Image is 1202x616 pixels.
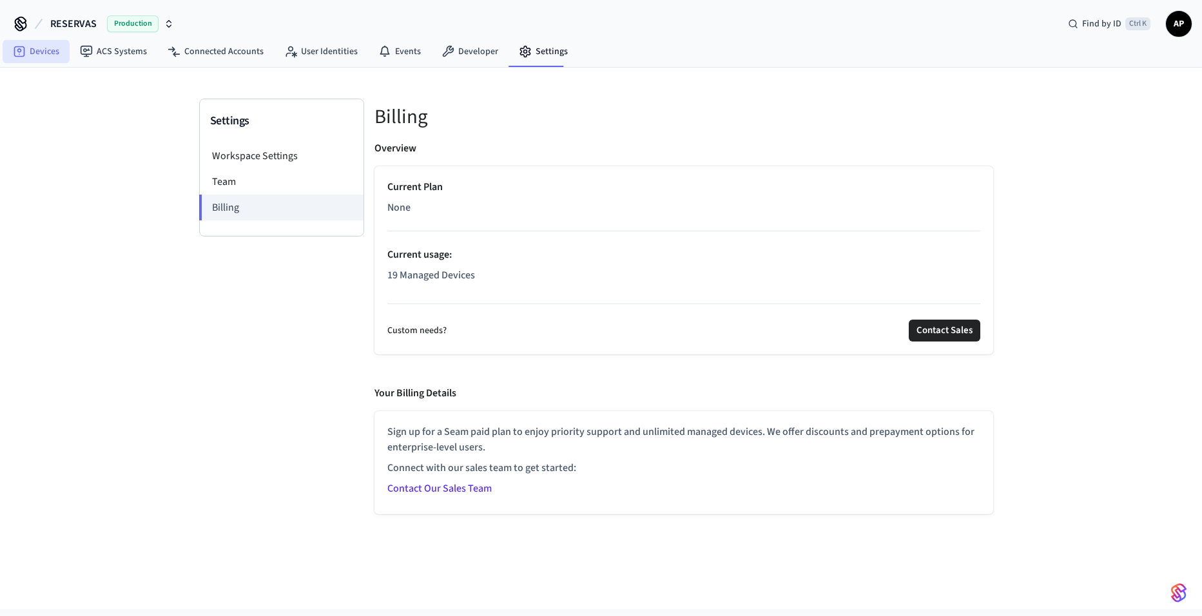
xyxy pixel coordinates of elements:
[374,140,416,156] p: Overview
[387,424,980,455] p: Sign up for a Seam paid plan to enjoy priority support and unlimited managed devices. We offer di...
[387,200,411,215] span: None
[1166,11,1192,37] button: AP
[1171,582,1187,603] img: SeamLogoGradient.69752ec5.svg
[909,320,980,342] button: Contact Sales
[157,40,274,63] a: Connected Accounts
[200,143,364,169] li: Workspace Settings
[387,179,980,195] p: Current Plan
[210,112,353,130] h3: Settings
[387,247,980,262] p: Current usage :
[1082,17,1121,30] span: Find by ID
[70,40,157,63] a: ACS Systems
[274,40,368,63] a: User Identities
[1125,17,1150,30] span: Ctrl K
[387,320,980,342] div: Custom needs?
[1058,12,1161,35] div: Find by IDCtrl K
[107,15,159,32] span: Production
[50,16,97,32] span: RESERVAS
[199,195,364,220] li: Billing
[387,481,492,496] a: Contact Our Sales Team
[3,40,70,63] a: Devices
[387,460,980,476] p: Connect with our sales team to get started:
[387,267,980,283] p: 19 Managed Devices
[509,40,578,63] a: Settings
[374,385,456,401] p: Your Billing Details
[1167,12,1190,35] span: AP
[200,169,364,195] li: Team
[368,40,431,63] a: Events
[374,104,993,130] h5: Billing
[431,40,509,63] a: Developer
